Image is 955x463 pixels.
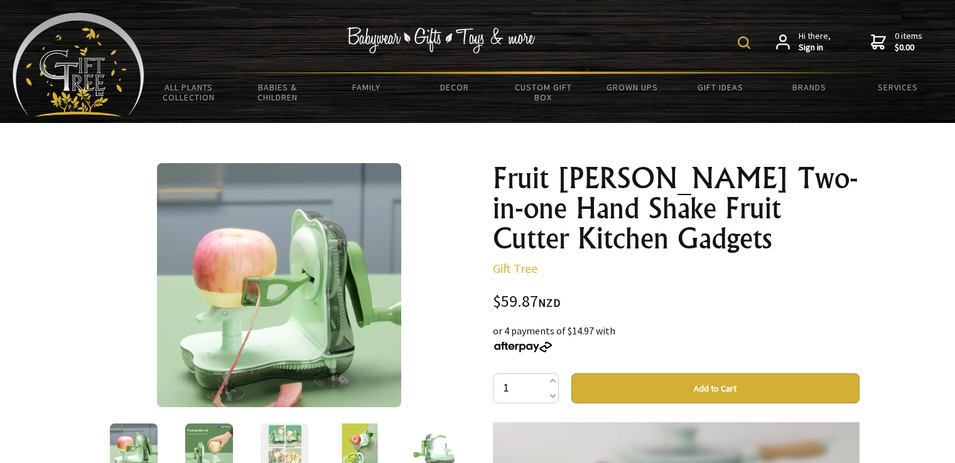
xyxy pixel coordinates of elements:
button: Add to Cart [571,373,860,403]
a: Services [854,74,942,100]
a: Gift Tree [493,260,537,276]
span: NZD [538,295,561,310]
a: Gift Ideas [676,74,765,100]
a: 0 items$0.00 [871,31,922,53]
strong: $0.00 [895,42,922,53]
a: All Plants Collection [144,74,233,110]
a: Brands [765,74,854,100]
div: $59.87 [493,294,860,311]
h1: Fruit [PERSON_NAME] Two-in-one Hand Shake Fruit Cutter Kitchen Gadgets [493,163,860,253]
img: Babyware - Gifts - Toys and more... [13,13,144,117]
strong: Sign in [799,42,831,53]
span: Hi there, [799,31,831,53]
a: Babies & Children [233,74,321,110]
a: Hi there,Sign in [776,31,831,53]
a: Custom Gift Box [499,74,588,110]
a: Grown Ups [588,74,676,100]
img: Fruit Peeler Two-in-one Hand Shake Fruit Cutter Kitchen Gadgets [157,163,401,407]
img: Afterpay [493,341,553,353]
div: or 4 payments of $14.97 with [493,323,860,353]
a: Decor [411,74,499,100]
img: Babywear - Gifts - Toys & more [347,27,536,53]
span: 0 items [895,30,922,53]
img: product search [738,36,750,49]
a: Family [321,74,410,100]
